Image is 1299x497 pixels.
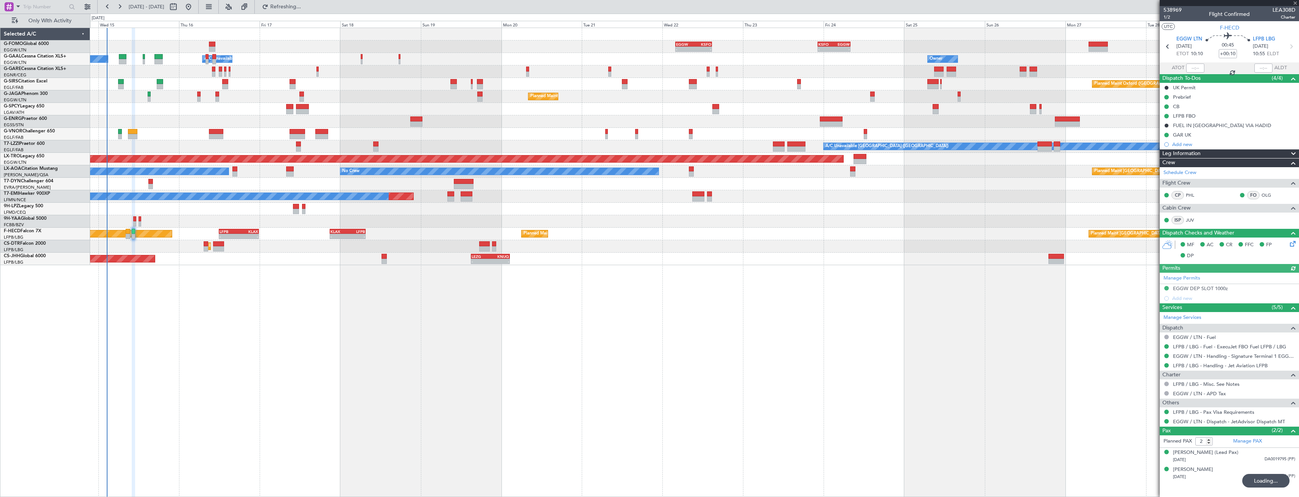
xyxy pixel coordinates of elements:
a: G-FOMOGlobal 6000 [4,42,49,46]
span: Cabin Crew [1162,204,1191,213]
span: FFC [1245,241,1254,249]
span: G-GAAL [4,54,21,59]
span: AC [1207,241,1213,249]
span: DP [1187,252,1194,260]
button: Only With Activity [8,15,82,27]
button: Refreshing... [259,1,304,13]
a: EGLF/FAB [4,147,23,153]
span: (4/4) [1272,74,1283,82]
a: LFPB/LBG [4,259,23,265]
div: KLAX [239,229,258,234]
a: G-GARECessna Citation XLS+ [4,67,66,71]
span: Others [1162,399,1179,407]
a: F-HECDFalcon 7X [4,229,41,233]
div: - [348,234,365,239]
div: Planned Maint Sofia [209,241,248,252]
span: Charter [1162,371,1181,379]
div: - [239,234,258,239]
a: EGGW/LTN [4,97,26,103]
div: - [693,47,711,51]
span: ALDT [1274,64,1287,72]
a: G-JAGAPhenom 300 [4,92,48,96]
span: [DATE] [1253,43,1268,50]
div: Fri 17 [260,21,340,28]
div: - [472,259,491,264]
a: G-SIRSCitation Excel [4,79,47,84]
span: ATOT [1172,64,1184,72]
div: Add new [1172,141,1295,148]
span: [DATE] [1173,457,1186,463]
div: Planned Maint [GEOGRAPHIC_DATA] ([GEOGRAPHIC_DATA]) [530,91,649,102]
span: CS-JHH [4,254,20,258]
div: Mon 20 [502,21,582,28]
span: [DATE] - [DATE] [129,3,164,10]
span: G-ENRG [4,116,22,121]
span: LFPB LBG [1253,36,1275,43]
a: EGGW / LTN - Fuel [1173,334,1216,340]
span: 1/2 [1163,14,1182,20]
span: Charter [1273,14,1295,20]
span: T7-LZZI [4,141,19,146]
span: (2/2) [1272,426,1283,434]
span: G-JAGA [4,92,21,96]
a: LFPB / LBG - Misc. See Notes [1173,381,1240,387]
span: MF [1187,241,1194,249]
div: Planned Maint Oxford ([GEOGRAPHIC_DATA]) [1094,78,1184,90]
span: 9H-LPZ [4,204,19,208]
a: EGNR/CEG [4,72,26,78]
a: LGAV/ATH [4,110,24,115]
div: Loading... [1242,474,1290,488]
span: LX-AOA [4,166,21,171]
div: CB [1173,103,1179,110]
a: EGGW / LTN - Dispatch - JetAdvisor Dispatch MT [1173,418,1285,425]
div: - [818,47,834,51]
a: LFMN/NCE [4,197,26,203]
span: F-HECD [1220,24,1239,32]
a: G-GAALCessna Citation XLS+ [4,54,66,59]
span: 10:55 [1253,50,1265,58]
a: T7-LZZIPraetor 600 [4,141,45,146]
span: [DATE] [1176,43,1192,50]
a: FCBB/BZV [4,222,24,228]
div: [PERSON_NAME] [1173,466,1213,474]
a: OLG [1262,192,1279,199]
span: T7-DYN [4,179,21,183]
span: Only With Activity [20,18,80,23]
a: Manage Services [1163,314,1201,321]
div: KSFO [693,42,711,47]
div: Thu 23 [743,21,824,28]
a: LFMD/CEQ [4,210,26,215]
div: Sun 26 [985,21,1065,28]
a: G-SPCYLegacy 650 [4,104,44,109]
span: Leg Information [1162,149,1201,158]
div: Fri 24 [824,21,904,28]
span: LEA308D [1273,6,1295,14]
div: - [676,47,693,51]
div: [DATE] [92,15,104,22]
span: DA0019795 (PP) [1265,456,1295,463]
div: Tue 28 [1146,21,1227,28]
span: T7-EMI [4,191,19,196]
a: EGGW/LTN [4,160,26,165]
div: A/C Unavailable [204,53,236,65]
a: T7-DYNChallenger 604 [4,179,53,183]
a: LFPB/LBG [4,247,23,253]
div: FO [1247,191,1260,199]
span: ELDT [1267,50,1279,58]
a: G-VNORChallenger 650 [4,129,55,134]
span: G-SIRS [4,79,18,84]
span: 538969 [1163,6,1182,14]
a: EGGW / LTN - APD Tax [1173,390,1226,397]
label: Planned PAX [1163,438,1192,445]
span: G-VNOR [4,129,22,134]
span: Services [1162,303,1182,312]
span: Crew [1162,158,1175,167]
div: Sun 19 [421,21,502,28]
span: G-FOMO [4,42,23,46]
div: CP [1171,191,1184,199]
div: [PERSON_NAME] (Lead Pax) [1173,449,1238,457]
div: GAR UK [1173,132,1191,138]
a: LFPB / LBG - Pax Visa Requirements [1173,409,1254,415]
a: EGLF/FAB [4,135,23,140]
div: KLAX [330,229,348,234]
